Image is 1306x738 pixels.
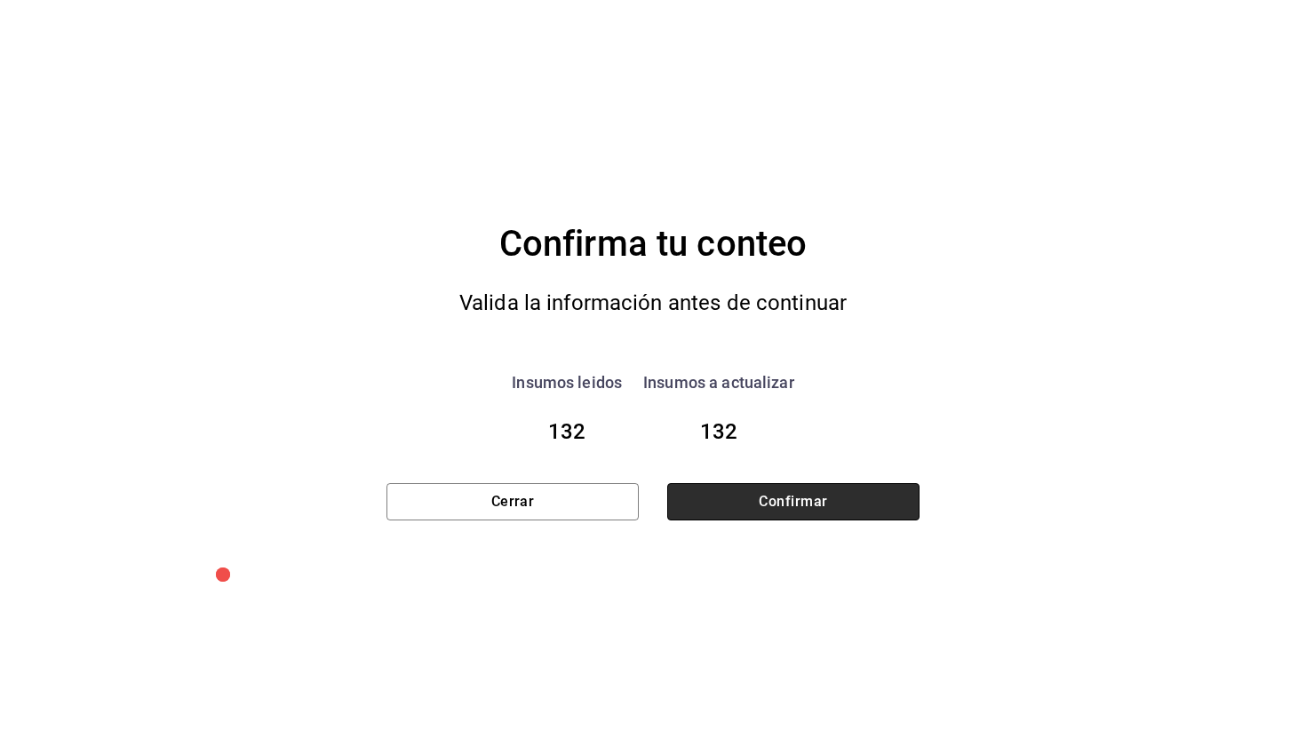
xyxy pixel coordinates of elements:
[512,370,622,394] div: Insumos leidos
[386,218,920,271] div: Confirma tu conteo
[643,370,794,394] div: Insumos a actualizar
[512,416,622,448] div: 132
[643,416,794,448] div: 132
[421,285,885,321] div: Valida la información antes de continuar
[667,483,920,520] button: Confirmar
[386,483,639,520] button: Cerrar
